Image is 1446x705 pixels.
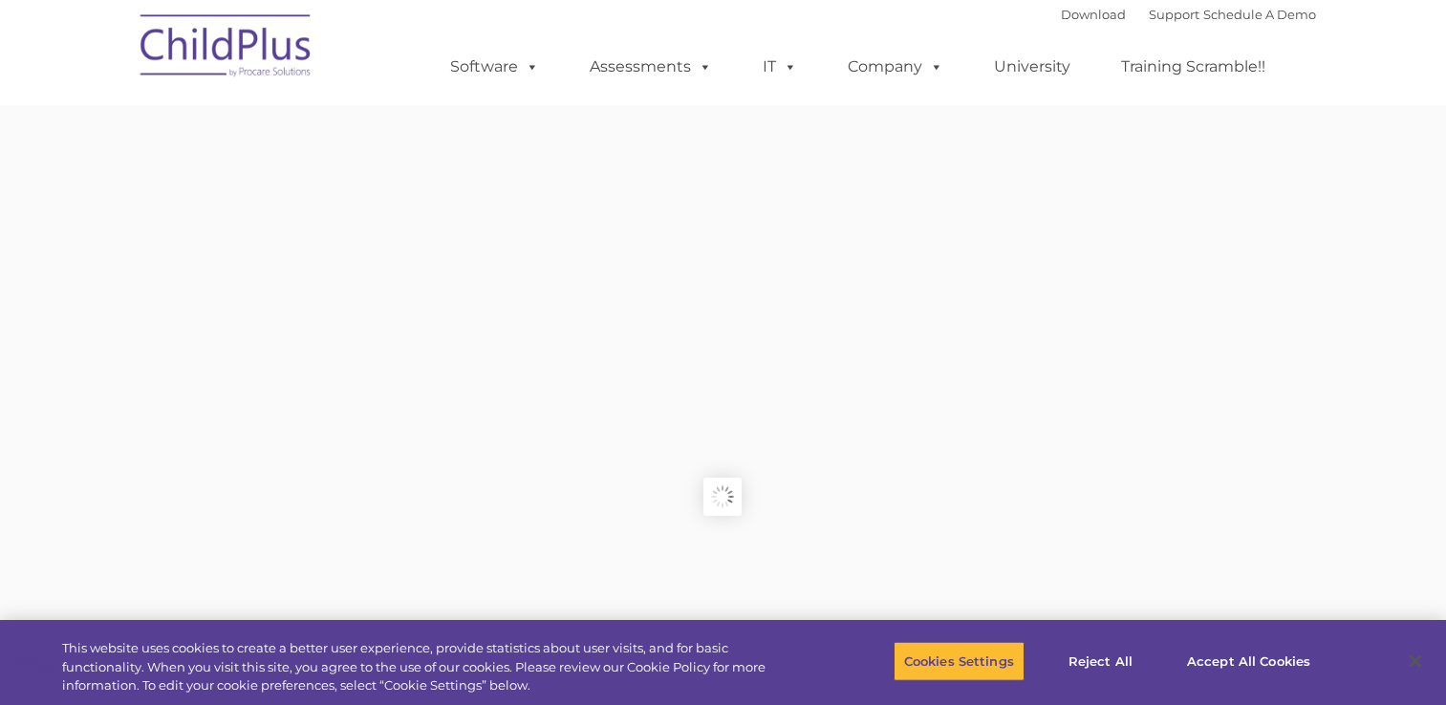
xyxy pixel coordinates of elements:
[62,639,795,695] div: This website uses cookies to create a better user experience, provide statistics about user visit...
[829,48,962,86] a: Company
[1102,48,1284,86] a: Training Scramble!!
[1041,641,1160,681] button: Reject All
[744,48,816,86] a: IT
[1061,7,1316,22] font: |
[431,48,558,86] a: Software
[975,48,1090,86] a: University
[1203,7,1316,22] a: Schedule A Demo
[1061,7,1126,22] a: Download
[894,641,1025,681] button: Cookies Settings
[1149,7,1199,22] a: Support
[1394,640,1436,682] button: Close
[1176,641,1321,681] button: Accept All Cookies
[571,48,731,86] a: Assessments
[131,1,322,96] img: ChildPlus by Procare Solutions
